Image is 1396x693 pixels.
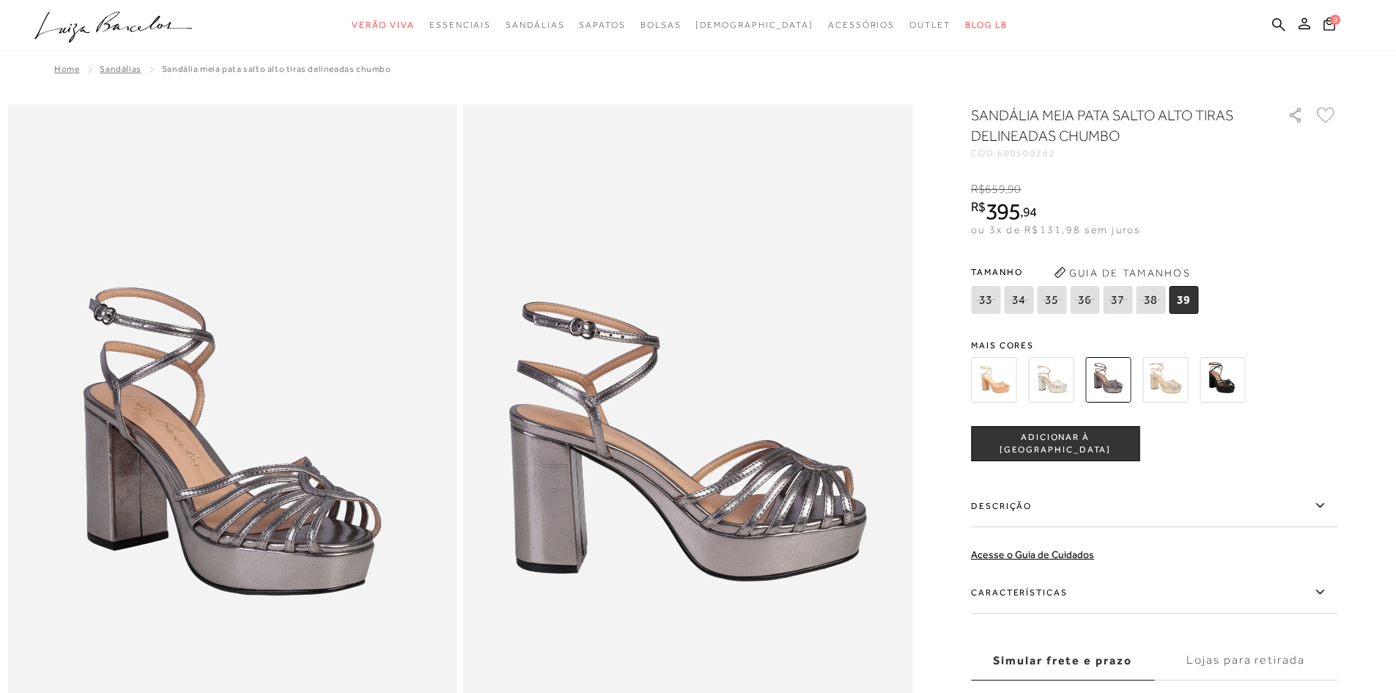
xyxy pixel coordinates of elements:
span: 33 [971,286,1000,314]
span: Mais cores [971,341,1337,350]
span: Bolsas [640,20,682,30]
span: 600500262 [997,148,1056,158]
span: 35 [1037,286,1066,314]
i: R$ [971,183,985,196]
span: ADICIONAR À [GEOGRAPHIC_DATA] [972,431,1139,457]
a: categoryNavScreenReaderText [429,12,491,39]
a: categoryNavScreenReaderText [640,12,682,39]
span: Tamanho [971,261,1202,283]
a: SANDÁLIAS [100,64,141,74]
a: categoryNavScreenReaderText [506,12,564,39]
span: ou 3x de R$131,98 sem juros [971,224,1140,235]
a: Acesse o Guia de Cuidados [971,549,1094,560]
span: Acessórios [828,20,895,30]
span: 0 [1330,15,1340,25]
span: 34 [1004,286,1033,314]
span: 38 [1136,286,1165,314]
i: R$ [971,200,986,213]
img: SANDÁLIA MEIA PATA DE SALTO BLOCO ALTO EM COURO BEGE [971,357,1016,403]
h1: SANDÁLIA MEIA PATA SALTO ALTO TIRAS DELINEADAS CHUMBO [971,105,1246,146]
span: SANDÁLIA MEIA PATA SALTO ALTO TIRAS DELINEADAS CHUMBO [162,64,391,74]
span: Verão Viva [352,20,415,30]
div: CÓD: [971,149,1264,158]
span: Outlet [909,20,950,30]
button: 0 [1319,16,1340,36]
label: Descrição [971,485,1337,527]
img: SANDÁLIA MEIA PATA DE SALTO BLOCO ALTO EM COURO OFF WHITE [1028,357,1074,403]
label: Simular frete e prazo [971,641,1154,681]
a: categoryNavScreenReaderText [352,12,415,39]
button: Guia de Tamanhos [1049,261,1195,285]
span: 90 [1008,183,1021,196]
label: Lojas para retirada [1154,641,1337,681]
i: , [1005,183,1022,196]
span: 39 [1169,286,1198,314]
a: BLOG LB [965,12,1008,39]
a: categoryNavScreenReaderText [828,12,895,39]
span: 37 [1103,286,1132,314]
span: [DEMOGRAPHIC_DATA] [695,20,813,30]
span: 395 [986,198,1020,224]
span: 36 [1070,286,1099,314]
label: Características [971,571,1337,614]
span: Essenciais [429,20,491,30]
a: categoryNavScreenReaderText [579,12,625,39]
img: SANDÁLIA MEIA PATA SALTO ALTO TIRAS DELINEADAS PRETA [1200,357,1245,403]
span: BLOG LB [965,20,1008,30]
img: SANDÁLIA MEIA PATA SALTO ALTO TIRAS DELINEADAS DOURADA [1142,357,1188,403]
img: SANDÁLIA MEIA PATA SALTO ALTO TIRAS DELINEADAS CHUMBO [1085,357,1131,403]
a: Home [54,64,79,74]
span: Sandálias [506,20,564,30]
span: 94 [1023,204,1037,219]
span: Sapatos [579,20,625,30]
a: categoryNavScreenReaderText [909,12,950,39]
i: , [1020,205,1037,219]
button: ADICIONAR À [GEOGRAPHIC_DATA] [971,426,1140,461]
span: 659 [985,183,1005,196]
a: noSubCategoriesText [695,12,813,39]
